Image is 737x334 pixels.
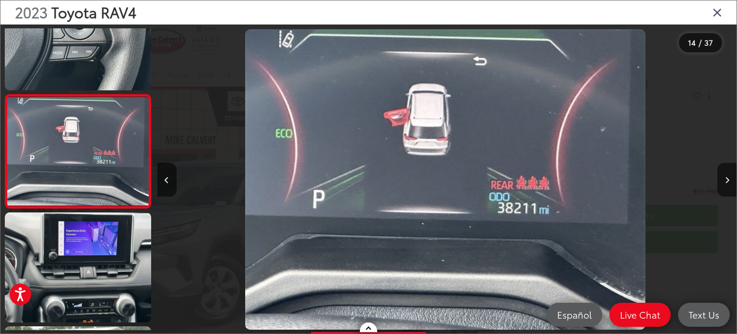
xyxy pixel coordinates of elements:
[51,1,136,22] span: Toyota RAV4
[704,37,713,48] span: 37
[245,29,645,330] img: 2023 Toyota RAV4 LE
[698,39,702,46] span: /
[684,309,724,321] span: Text Us
[547,303,602,327] a: Español
[552,309,596,321] span: Español
[6,97,150,205] img: 2023 Toyota RAV4 LE
[157,163,177,197] button: Previous image
[3,211,153,323] img: 2023 Toyota RAV4 LE
[688,37,696,48] span: 14
[609,303,671,327] a: Live Chat
[155,29,735,330] div: 2023 Toyota RAV4 LE 13
[15,1,48,22] span: 2023
[713,6,722,18] i: Close gallery
[717,163,737,197] button: Next image
[615,309,665,321] span: Live Chat
[678,303,730,327] a: Text Us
